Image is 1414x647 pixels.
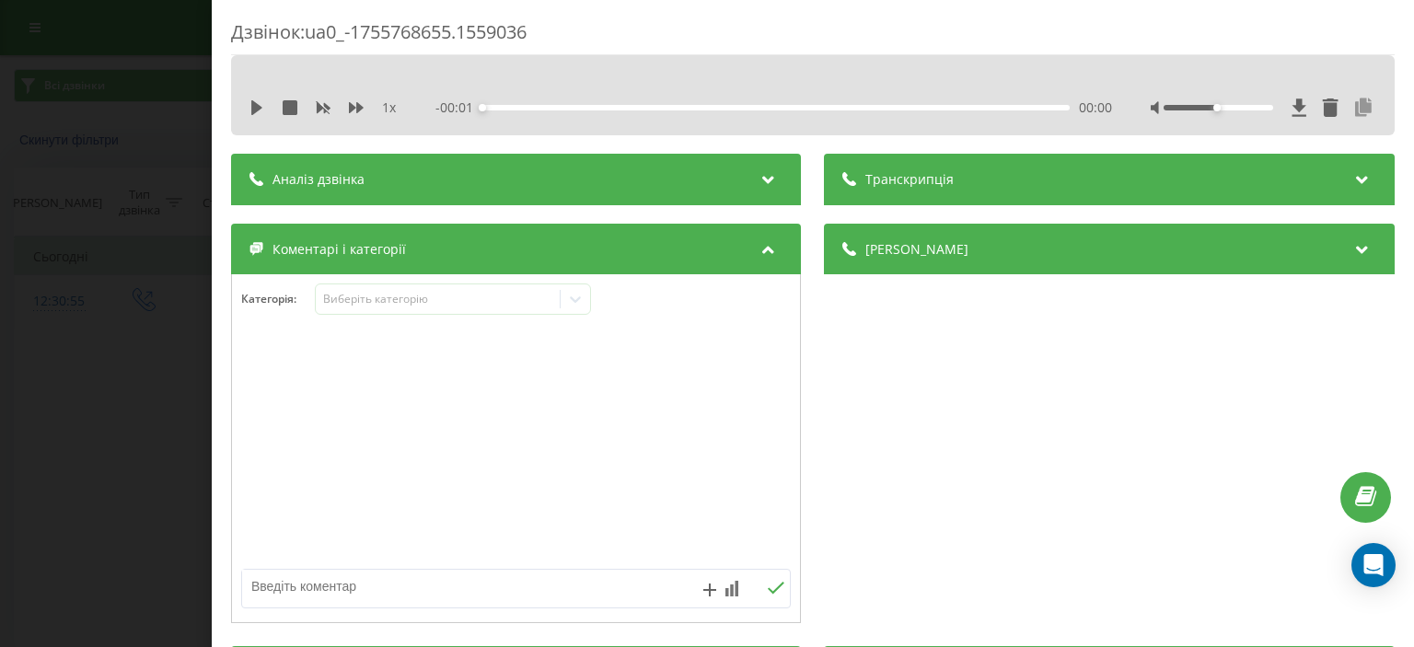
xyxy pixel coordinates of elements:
[436,98,483,117] span: - 00:01
[272,170,365,189] span: Аналіз дзвінка
[241,293,315,306] h4: Категорія :
[866,170,955,189] span: Транскрипція
[231,19,1395,55] div: Дзвінок : ua0_-1755768655.1559036
[1079,98,1112,117] span: 00:00
[1213,104,1221,111] div: Accessibility label
[866,240,969,259] span: [PERSON_NAME]
[382,98,396,117] span: 1 x
[323,292,553,306] div: Виберіть категорію
[480,104,487,111] div: Accessibility label
[1351,543,1396,587] div: Open Intercom Messenger
[272,240,406,259] span: Коментарі і категорії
